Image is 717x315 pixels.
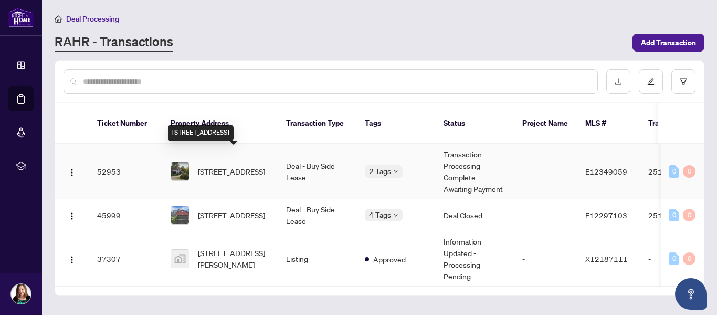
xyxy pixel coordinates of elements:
[393,169,398,174] span: down
[435,199,514,231] td: Deal Closed
[585,254,628,263] span: X12187111
[514,144,577,199] td: -
[89,231,162,287] td: 37307
[669,252,679,265] div: 0
[89,103,162,144] th: Ticket Number
[162,103,278,144] th: Property Address
[641,34,696,51] span: Add Transaction
[278,144,356,199] td: Deal - Buy Side Lease
[171,162,189,180] img: thumbnail-img
[639,69,663,94] button: edit
[68,212,76,220] img: Logo
[278,199,356,231] td: Deal - Buy Side Lease
[585,210,627,220] span: E12297103
[373,253,406,265] span: Approved
[171,206,189,224] img: thumbnail-img
[435,144,514,199] td: Transaction Processing Complete - Awaiting Payment
[8,8,34,27] img: logo
[171,250,189,268] img: thumbnail-img
[64,163,80,180] button: Logo
[675,278,707,310] button: Open asap
[393,212,398,218] span: down
[632,34,704,52] button: Add Transaction
[514,231,577,287] td: -
[64,250,80,267] button: Logo
[66,14,119,24] span: Deal Processing
[514,103,577,144] th: Project Name
[683,252,695,265] div: 0
[89,199,162,231] td: 45999
[683,209,695,221] div: 0
[606,69,630,94] button: download
[680,78,687,85] span: filter
[577,103,640,144] th: MLS #
[435,231,514,287] td: Information Updated - Processing Pending
[640,144,713,199] td: 2514803
[647,78,655,85] span: edit
[168,125,234,141] div: [STREET_ADDRESS]
[278,231,356,287] td: Listing
[615,78,622,85] span: download
[11,284,31,304] img: Profile Icon
[640,199,713,231] td: 2511630
[356,103,435,144] th: Tags
[278,103,356,144] th: Transaction Type
[68,256,76,264] img: Logo
[640,231,713,287] td: -
[55,15,62,23] span: home
[669,209,679,221] div: 0
[683,165,695,178] div: 0
[369,165,391,177] span: 2 Tags
[669,165,679,178] div: 0
[514,199,577,231] td: -
[198,209,265,221] span: [STREET_ADDRESS]
[55,33,173,52] a: RAHR - Transactions
[198,247,269,270] span: [STREET_ADDRESS][PERSON_NAME]
[369,209,391,221] span: 4 Tags
[89,144,162,199] td: 52953
[671,69,695,94] button: filter
[198,166,265,177] span: [STREET_ADDRESS]
[68,168,76,177] img: Logo
[640,103,713,144] th: Trade Number
[435,103,514,144] th: Status
[585,167,627,176] span: E12349059
[64,207,80,223] button: Logo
